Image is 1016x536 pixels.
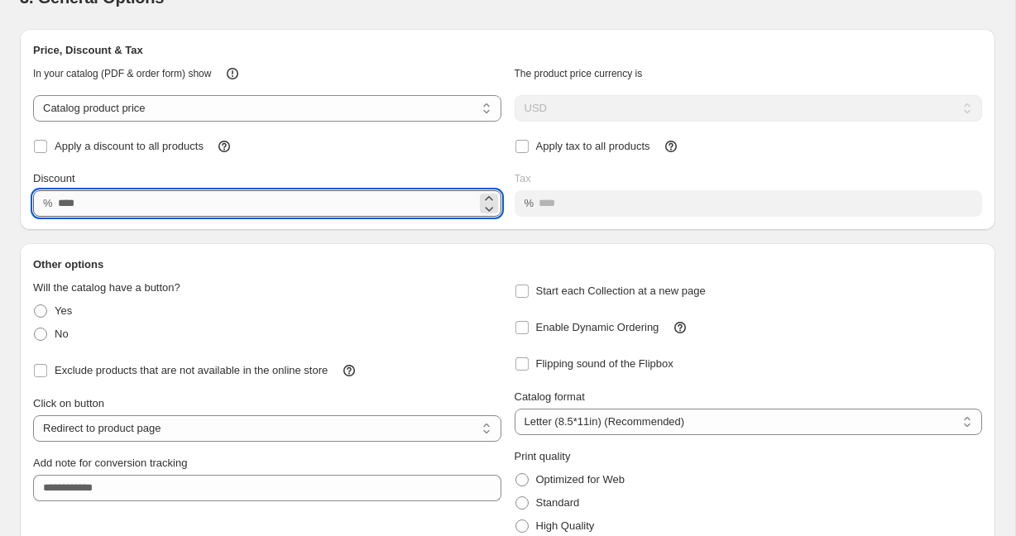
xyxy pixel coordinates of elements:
h2: Other options [33,256,982,273]
span: Apply tax to all products [536,140,650,152]
span: Click on button [33,397,104,409]
h2: Price, Discount & Tax [33,42,982,59]
span: The product price currency is [515,68,643,79]
span: % [525,197,534,209]
span: Print quality [515,450,571,462]
span: Yes [55,304,72,317]
span: Will the catalog have a button? [33,281,180,294]
span: Enable Dynamic Ordering [536,321,659,333]
span: Start each Collection at a new page [536,285,706,297]
span: Exclude products that are not available in the online store [55,364,328,376]
span: % [43,197,53,209]
span: In your catalog (PDF & order form) show [33,68,211,79]
span: No [55,328,69,340]
span: Discount [33,172,75,184]
span: Catalog format [515,390,585,403]
span: Optimized for Web [536,473,625,486]
span: Standard [536,496,580,509]
span: Flipping sound of the Flipbox [536,357,673,370]
span: High Quality [536,519,595,532]
span: Apply a discount to all products [55,140,204,152]
span: Tax [515,172,531,184]
span: Add note for conversion tracking [33,457,187,469]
